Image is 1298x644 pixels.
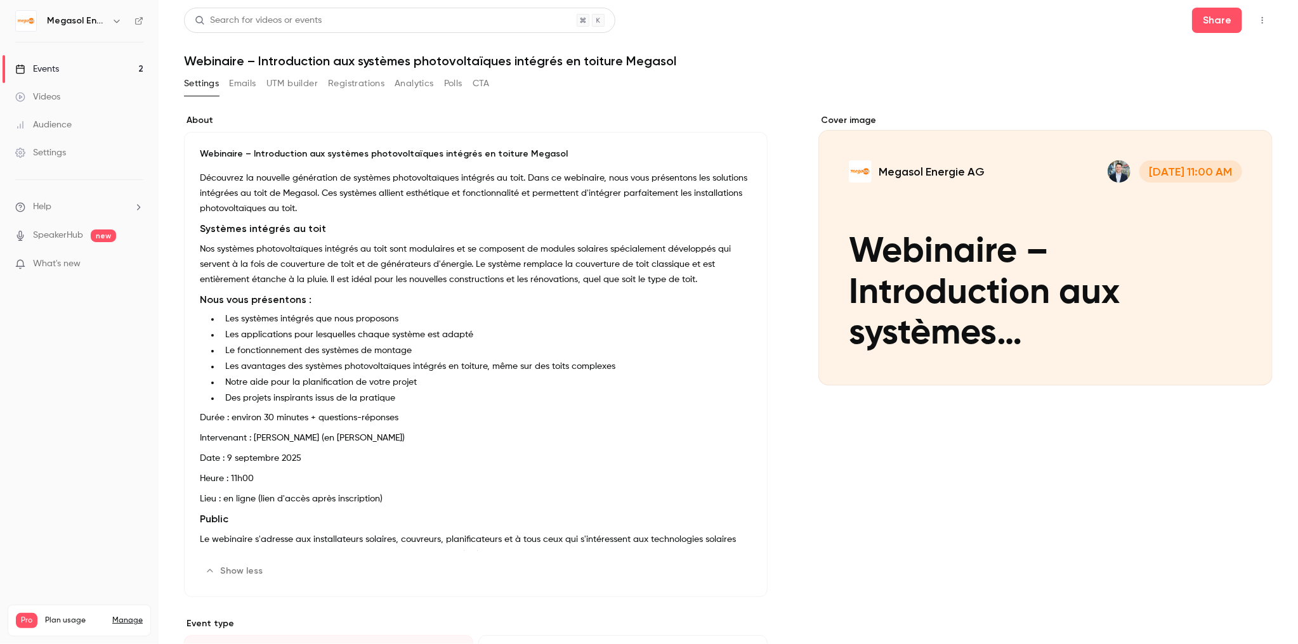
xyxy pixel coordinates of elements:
section: Cover image [818,114,1273,385]
button: Settings [184,74,219,94]
p: Webinaire – Introduction aux systèmes photovoltaïques intégrés en toiture Megasol [200,148,752,160]
p: Event type [184,617,768,630]
p: Date : 9 septembre 2025 [200,451,752,466]
li: Des projets inspirants issus de la pratique [220,392,752,405]
p: Nos systèmes photovoltaïques intégrés au toit sont modulaires et se composent de modules solaires... [200,241,752,287]
li: Les avantages des systèmes photovoltaïques intégrés en toiture, même sur des toits complexes [220,360,752,373]
button: Registrations [328,74,384,94]
div: Settings [15,146,66,159]
p: Heure : 11h00 [200,471,752,486]
p: Découvrez la nouvelle génération de systèmes photovoltaïques intégrés au toit. Dans ce webinaire,... [200,171,752,216]
button: Emails [229,74,256,94]
a: Manage [112,615,143,626]
button: Polls [444,74,462,94]
p: Lieu : en ligne (lien d'accès après inscription) [200,491,752,506]
li: help-dropdown-opener [15,200,143,214]
li: Les systèmes intégrés que nous proposons [220,312,752,326]
span: Help [33,200,51,214]
li: Les applications pour lesquelles chaque système est adapté [220,328,752,342]
li: Le fonctionnement des systèmes de montage [220,344,752,357]
li: Notre aide pour la planification de votre projet [220,376,752,389]
p: Durée : environ 30 minutes + questions-réponses [200,410,752,425]
h2: Systèmes intégrés au toit [200,221,752,236]
div: Audience [15,119,72,131]
button: UTM builder [266,74,318,94]
div: Search for videos or events [195,14,322,27]
a: SpeakerHub [33,229,83,242]
span: Plan usage [45,615,105,626]
span: Pro [16,613,37,628]
img: Megasol Energie AG [16,11,36,31]
button: Analytics [395,74,434,94]
button: Show less [200,561,270,581]
button: Share [1192,8,1242,33]
span: What's new [33,257,81,271]
div: Videos [15,91,60,103]
h2: Public [200,512,752,527]
h1: Webinaire – Introduction aux systèmes photovoltaïques intégrés en toiture Megasol [184,53,1273,68]
h6: Megasol Energie AG [47,15,107,27]
p: Intervenant : [PERSON_NAME] (en [PERSON_NAME]) [200,430,752,446]
label: About [184,114,768,127]
button: CTA [473,74,490,94]
h2: Nous vous présentons : [200,292,752,307]
p: Le webinaire s'adresse aux installateurs solaires, couvreurs, planificateurs et à tous ceux qui s... [200,532,752,562]
label: Cover image [818,114,1273,127]
span: new [91,229,116,242]
div: Events [15,63,59,75]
